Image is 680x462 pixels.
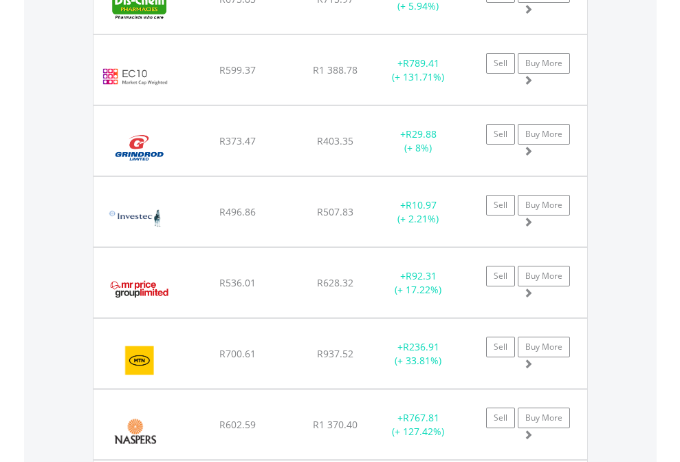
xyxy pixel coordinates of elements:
span: R236.91 [403,340,439,353]
span: R507.83 [317,205,353,218]
span: R373.47 [219,134,256,147]
span: R937.52 [317,347,353,360]
a: Buy More [518,266,570,286]
span: R92.31 [406,269,437,282]
img: EQU.ZA.NPN.png [100,407,170,456]
a: Sell [486,266,515,286]
a: Sell [486,124,515,145]
img: EQU.ZA.GND.png [100,123,178,172]
span: R403.35 [317,134,353,147]
span: R599.37 [219,63,256,76]
span: R496.86 [219,205,256,218]
a: Sell [486,337,515,357]
a: Buy More [518,53,570,74]
span: R789.41 [403,56,439,70]
a: Sell [486,195,515,216]
span: R628.32 [317,276,353,289]
div: + (+ 2.21%) [375,198,461,226]
img: EQU.ZA.MTN.png [100,336,179,385]
div: + (+ 17.22%) [375,269,461,297]
a: Sell [486,53,515,74]
a: Buy More [518,408,570,428]
span: R536.01 [219,276,256,289]
div: + (+ 131.71%) [375,56,461,84]
div: + (+ 127.42%) [375,411,461,439]
span: R602.59 [219,418,256,431]
div: + (+ 33.81%) [375,340,461,368]
span: R1 388.78 [313,63,358,76]
span: R1 370.40 [313,418,358,431]
div: + (+ 8%) [375,127,461,155]
img: EQU.ZA.MRP.png [100,265,178,314]
span: R29.88 [406,127,437,140]
a: Buy More [518,124,570,145]
a: Sell [486,408,515,428]
span: R767.81 [403,411,439,424]
a: Buy More [518,337,570,357]
span: R700.61 [219,347,256,360]
span: R10.97 [406,198,437,211]
img: EQU.ZA.INL.png [100,194,170,243]
img: EC10.EC.EC10.png [100,52,170,101]
a: Buy More [518,195,570,216]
